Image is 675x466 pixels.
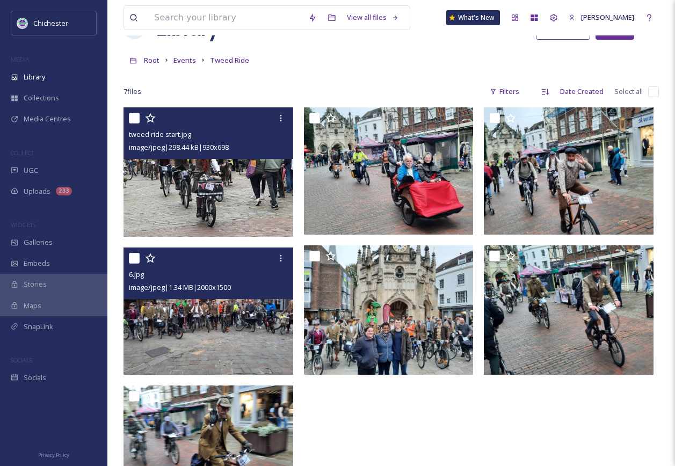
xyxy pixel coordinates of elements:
span: SnapLink [24,322,53,332]
span: Galleries [24,237,53,247]
a: Tweed Ride [210,54,249,67]
span: Privacy Policy [38,452,69,458]
a: Events [173,54,196,67]
span: Select all [614,86,643,97]
span: Stories [24,279,47,289]
span: 6.jpg [129,270,144,279]
span: Embeds [24,258,50,268]
span: Collections [24,93,59,103]
span: Maps [24,301,41,311]
span: Socials [24,373,46,383]
span: WIDGETS [11,221,35,229]
span: image/jpeg | 298.44 kB | 930 x 698 [129,142,229,152]
a: Privacy Policy [38,448,69,461]
span: COLLECT [11,149,34,157]
img: 6.jpg [124,247,293,375]
a: What's New [446,10,500,25]
span: SOCIALS [11,356,32,364]
a: [PERSON_NAME] [563,7,640,28]
span: image/jpeg | 1.34 MB | 2000 x 1500 [129,282,231,292]
img: 3.jpg [484,245,656,375]
span: UGC [24,165,38,176]
span: 7 file s [124,86,141,97]
img: tweed2.jpg [484,107,654,235]
span: Chichester [33,18,68,28]
input: Search your library [149,6,303,30]
a: View all files [342,7,404,28]
img: 5.jpg [304,245,476,375]
a: Root [144,54,159,67]
span: [PERSON_NAME] [581,12,634,22]
span: Events [173,55,196,65]
img: tweed 1.jpg [304,107,474,235]
span: Uploads [24,186,50,196]
span: Tweed Ride [210,55,249,65]
span: Media Centres [24,114,71,124]
div: Filters [484,81,525,102]
span: Root [144,55,159,65]
div: Date Created [555,81,609,102]
img: Logo_of_Chichester_District_Council.png [17,18,28,28]
img: tweed ride start.jpg [124,107,296,237]
div: 233 [56,187,72,195]
span: MEDIA [11,55,30,63]
span: Library [24,72,45,82]
span: tweed ride start.jpg [129,129,191,139]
